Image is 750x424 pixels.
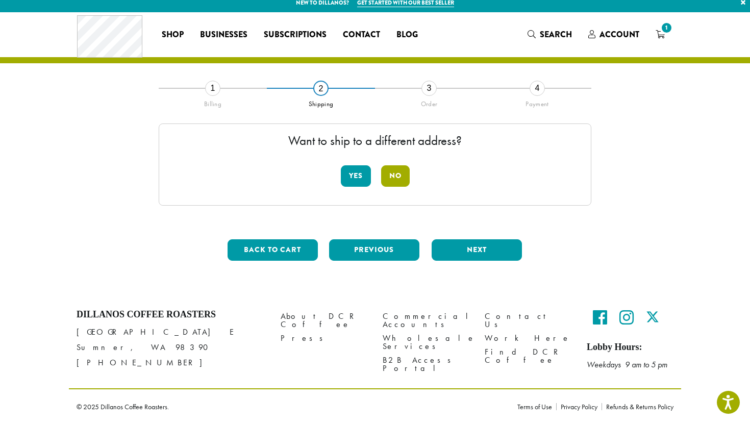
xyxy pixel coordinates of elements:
a: Work Here [485,331,571,345]
a: Privacy Policy [556,403,602,410]
a: About DCR Coffee [281,309,367,331]
p: [GEOGRAPHIC_DATA] E Sumner, WA 98390 [PHONE_NUMBER] [77,325,265,370]
span: Businesses [200,29,247,41]
button: No [381,165,410,187]
a: Find DCR Coffee [485,345,571,367]
h5: Lobby Hours: [587,342,673,353]
a: Commercial Accounts [383,309,469,331]
span: Search [540,29,572,40]
button: Previous [329,239,419,261]
span: 1 [660,21,673,35]
a: Press [281,331,367,345]
button: Next [432,239,522,261]
span: Shop [162,29,184,41]
span: Subscriptions [264,29,327,41]
div: 4 [530,81,545,96]
a: B2B Access Portal [383,353,469,375]
div: Order [375,96,483,108]
span: Blog [396,29,418,41]
a: Wholesale Services [383,331,469,353]
button: Back to cart [228,239,318,261]
a: Shop [154,27,192,43]
div: Shipping [267,96,375,108]
div: 3 [421,81,437,96]
a: Search [519,26,580,43]
span: Account [599,29,639,40]
div: 2 [313,81,329,96]
a: Contact Us [485,309,571,331]
em: Weekdays 9 am to 5 pm [587,359,667,370]
p: © 2025 Dillanos Coffee Roasters. [77,403,502,410]
div: 1 [205,81,220,96]
button: Yes [341,165,371,187]
div: Payment [483,96,591,108]
a: Refunds & Returns Policy [602,403,673,410]
p: Want to ship to a different address? [169,134,581,147]
h4: Dillanos Coffee Roasters [77,309,265,320]
div: Billing [159,96,267,108]
a: Terms of Use [517,403,556,410]
span: Contact [343,29,380,41]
